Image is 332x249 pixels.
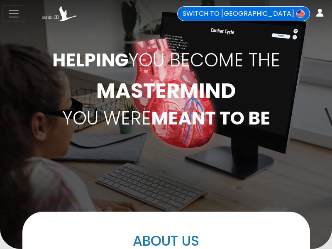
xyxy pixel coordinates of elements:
[151,105,270,131] b: MEANT TO BE
[42,6,77,21] img: Saras 3D
[6,81,326,101] h1: MASTERMIND
[52,47,128,73] b: HELPING
[296,10,305,18] img: Switch to USA
[177,6,310,21] a: SWITCH TO [GEOGRAPHIC_DATA]
[6,105,326,132] p: YOU WERE
[6,46,326,74] p: YOU BECOME THE
[2,5,25,22] button: Toggle navigation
